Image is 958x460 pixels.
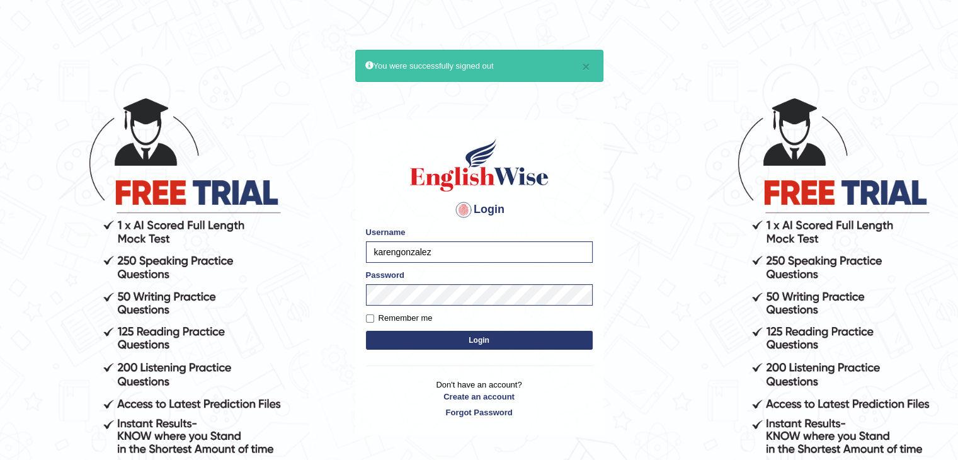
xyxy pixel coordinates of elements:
[366,406,593,418] a: Forgot Password
[408,137,551,193] img: Logo of English Wise sign in for intelligent practice with AI
[366,200,593,220] h4: Login
[366,269,404,281] label: Password
[366,379,593,418] p: Don't have an account?
[366,312,433,325] label: Remember me
[582,60,590,73] button: ×
[366,391,593,403] a: Create an account
[366,226,406,238] label: Username
[366,331,593,350] button: Login
[366,314,374,323] input: Remember me
[355,50,603,82] div: You were successfully signed out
